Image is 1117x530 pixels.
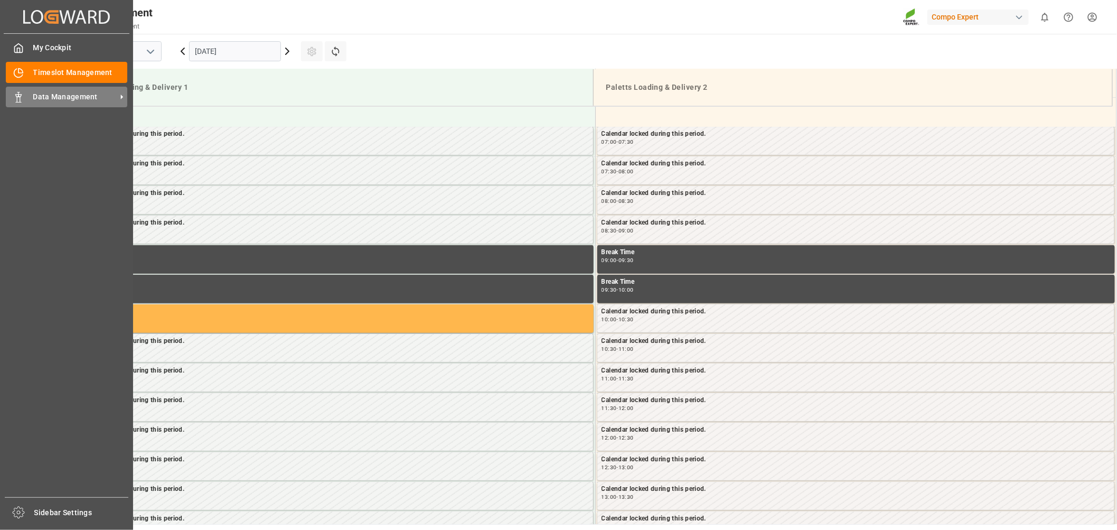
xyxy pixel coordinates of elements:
div: Calendar locked during this period. [80,366,589,376]
button: Compo Expert [927,7,1033,27]
div: Calendar locked during this period. [80,454,589,465]
button: Help Center [1057,5,1081,29]
div: 13:30 [618,495,634,499]
div: Calendar locked during this period. [80,188,589,199]
div: Calendar locked during this period. [602,306,1110,317]
span: Data Management [33,91,117,103]
div: - [617,376,618,381]
div: 13:00 [602,495,617,499]
div: 07:30 [602,169,617,174]
div: 08:00 [602,199,617,203]
div: - [617,347,618,351]
div: Calendar locked during this period. [602,336,1110,347]
div: Calendar locked during this period. [602,218,1110,228]
div: 08:00 [618,169,634,174]
div: Compo Expert [927,10,1029,25]
div: 11:00 [618,347,634,351]
div: Break Time [80,247,589,258]
div: 07:00 [602,140,617,144]
div: 10:00 [618,287,634,292]
div: Calendar locked during this period. [80,336,589,347]
div: 11:30 [618,376,634,381]
a: My Cockpit [6,38,127,58]
div: 10:00 [602,317,617,322]
div: Paletts Loading & Delivery 2 [602,78,1104,97]
div: Paletts Loading & Delivery 1 [82,78,585,97]
div: 11:30 [602,406,617,411]
img: Screenshot%202023-09-29%20at%2010.02.21.png_1712312052.png [903,8,920,26]
div: Calendar locked during this period. [80,395,589,406]
div: Calendar locked during this period. [602,425,1110,435]
div: Break Time [80,277,589,287]
div: 08:30 [602,228,617,233]
div: 09:00 [618,228,634,233]
div: - [617,169,618,174]
div: 14:00 [618,524,634,529]
div: Occupied [80,306,589,317]
div: - [617,435,618,440]
input: DD.MM.YYYY [189,41,281,61]
div: 12:30 [618,435,634,440]
div: Calendar locked during this period. [80,129,589,140]
div: - [617,524,618,529]
div: Calendar locked during this period. [602,454,1110,465]
div: - [617,199,618,203]
div: Calendar locked during this period. [602,129,1110,140]
div: - [617,140,618,144]
div: - [617,495,618,499]
button: show 0 new notifications [1033,5,1057,29]
div: 08:30 [618,199,634,203]
div: Calendar locked during this period. [602,366,1110,376]
div: - [617,465,618,470]
div: Break Time [602,247,1111,258]
div: Calendar locked during this period. [80,484,589,495]
div: Calendar locked during this period. [80,218,589,228]
div: 11:00 [602,376,617,381]
div: Calendar locked during this period. [602,188,1110,199]
div: Calendar locked during this period. [602,395,1110,406]
div: 09:00 [602,258,617,263]
div: - [617,317,618,322]
div: 13:00 [618,465,634,470]
button: open menu [142,43,158,60]
div: Calendar locked during this period. [602,484,1110,495]
div: Calendar locked during this period. [80,514,589,524]
div: Calendar locked during this period. [602,514,1110,524]
div: 07:30 [618,140,634,144]
div: - [617,287,618,292]
span: Timeslot Management [33,67,128,78]
a: Timeslot Management [6,62,127,82]
div: 09:30 [602,287,617,292]
div: Calendar locked during this period. [80,159,589,169]
div: 10:30 [618,317,634,322]
div: 13:30 [602,524,617,529]
div: 12:00 [602,435,617,440]
div: 09:30 [618,258,634,263]
div: Calendar locked during this period. [602,159,1110,169]
div: - [617,406,618,411]
div: - [617,258,618,263]
div: 12:00 [618,406,634,411]
div: 12:30 [602,465,617,470]
div: Break Time [602,277,1111,287]
div: - [617,228,618,233]
span: My Cockpit [33,42,128,53]
div: Calendar locked during this period. [80,425,589,435]
div: 10:30 [602,347,617,351]
span: Sidebar Settings [34,507,129,518]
